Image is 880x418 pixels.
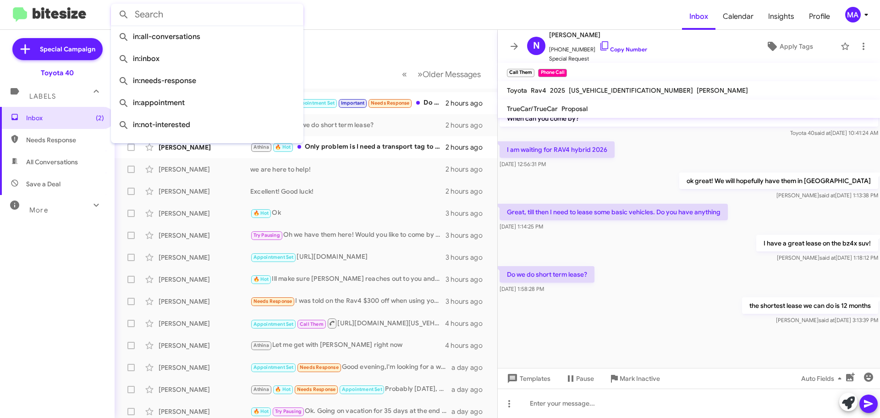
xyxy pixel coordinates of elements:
[402,68,407,80] span: «
[159,275,250,284] div: [PERSON_NAME]
[159,209,250,218] div: [PERSON_NAME]
[538,69,566,77] small: Phone Call
[505,370,550,387] span: Templates
[159,165,250,174] div: [PERSON_NAME]
[342,386,382,392] span: Appointment Set
[845,7,861,22] div: MA
[250,187,445,196] div: Excellent! Good luck!
[250,384,451,395] div: Probably [DATE], after 3:30.
[250,252,445,262] div: [URL][DOMAIN_NAME]
[837,7,870,22] button: MA
[451,407,490,416] div: a day ago
[118,70,296,92] span: in:needs-response
[790,129,878,136] span: Toyota 40 [DATE] 10:41:24 AM
[300,364,339,370] span: Needs Response
[12,38,103,60] a: Special Campaign
[250,119,445,131] div: Do we do short term lease?
[549,40,647,54] span: [PHONE_NUMBER]
[26,135,104,145] span: Needs Response
[761,3,802,30] a: Insights
[96,113,104,123] span: (2)
[599,46,647,53] a: Copy Number
[558,370,601,387] button: Pause
[159,363,250,372] div: [PERSON_NAME]
[26,179,60,189] span: Save a Deal
[697,86,748,95] span: [PERSON_NAME]
[445,187,490,196] div: 2 hours ago
[500,161,546,167] span: [DATE] 12:56:31 PM
[776,192,878,199] span: [PERSON_NAME] [DATE] 1:13:38 PM
[26,113,104,123] span: Inbox
[423,69,481,79] span: Older Messages
[159,385,250,394] div: [PERSON_NAME]
[253,276,269,282] span: 🔥 Hot
[569,86,693,95] span: [US_VEHICLE_IDENTIFICATION_NUMBER]
[550,86,565,95] span: 2025
[500,285,544,292] span: [DATE] 1:58:28 PM
[715,3,761,30] a: Calendar
[819,192,835,199] span: said at
[507,86,527,95] span: Toyota
[507,69,534,77] small: Call Them
[451,363,490,372] div: a day ago
[253,144,269,150] span: Athina
[294,100,335,106] span: Appointment Set
[601,370,667,387] button: Mark Inactive
[445,319,490,328] div: 4 hours ago
[253,232,280,238] span: Try Pausing
[777,254,878,261] span: [PERSON_NAME] [DATE] 1:18:12 PM
[533,39,540,53] span: N
[159,187,250,196] div: [PERSON_NAME]
[118,114,296,136] span: in:not-interested
[159,253,250,262] div: [PERSON_NAME]
[561,105,588,113] span: Proposal
[742,38,836,55] button: Apply Tags
[500,204,728,220] p: Great, till then I need to lease some basic vehicles. Do you have anything
[814,129,830,136] span: said at
[253,386,269,392] span: Athina
[250,274,445,284] div: Ill make sure [PERSON_NAME] reaches out to you and grabs keys for you
[111,4,303,26] input: Search
[742,297,878,314] p: the shortest lease we can do is 12 months
[397,65,486,84] nav: Page navigation example
[250,230,445,240] div: Oh we have them here! Would you like to come by [DATE]? WE can certainly find you the best options
[445,99,490,108] div: 2 hours ago
[819,317,835,323] span: said at
[801,370,845,387] span: Auto Fields
[297,386,336,392] span: Needs Response
[445,143,490,152] div: 2 hours ago
[118,92,296,114] span: in:appointment
[549,29,647,40] span: [PERSON_NAME]
[500,141,615,158] p: I am waiting for RAV4 hybrid 2026
[500,223,543,230] span: [DATE] 1:14:25 PM
[253,210,269,216] span: 🔥 Hot
[620,370,660,387] span: Mark Inactive
[275,386,291,392] span: 🔥 Hot
[445,297,490,306] div: 3 hours ago
[776,317,878,323] span: [PERSON_NAME] [DATE] 3:13:39 PM
[445,209,490,218] div: 3 hours ago
[756,235,878,251] p: I have a great lease on the bz4x suv!
[159,143,250,152] div: [PERSON_NAME]
[250,208,445,218] div: Ok
[682,3,715,30] a: Inbox
[275,408,302,414] span: Try Pausing
[40,45,95,54] span: Special Campaign
[250,318,445,329] div: [URL][DOMAIN_NAME][US_VEHICLE_IDENTIFICATION_NUMBER]
[445,275,490,284] div: 3 hours ago
[250,142,445,152] div: Only problem is I need a transport tag to get my trade in there
[445,231,490,240] div: 3 hours ago
[794,370,852,387] button: Auto Fields
[26,157,78,167] span: All Conversations
[253,321,294,327] span: Appointment Set
[498,370,558,387] button: Templates
[253,364,294,370] span: Appointment Set
[253,408,269,414] span: 🔥 Hot
[159,341,250,350] div: [PERSON_NAME]
[451,385,490,394] div: a day ago
[159,319,250,328] div: [PERSON_NAME]
[118,48,296,70] span: in:inbox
